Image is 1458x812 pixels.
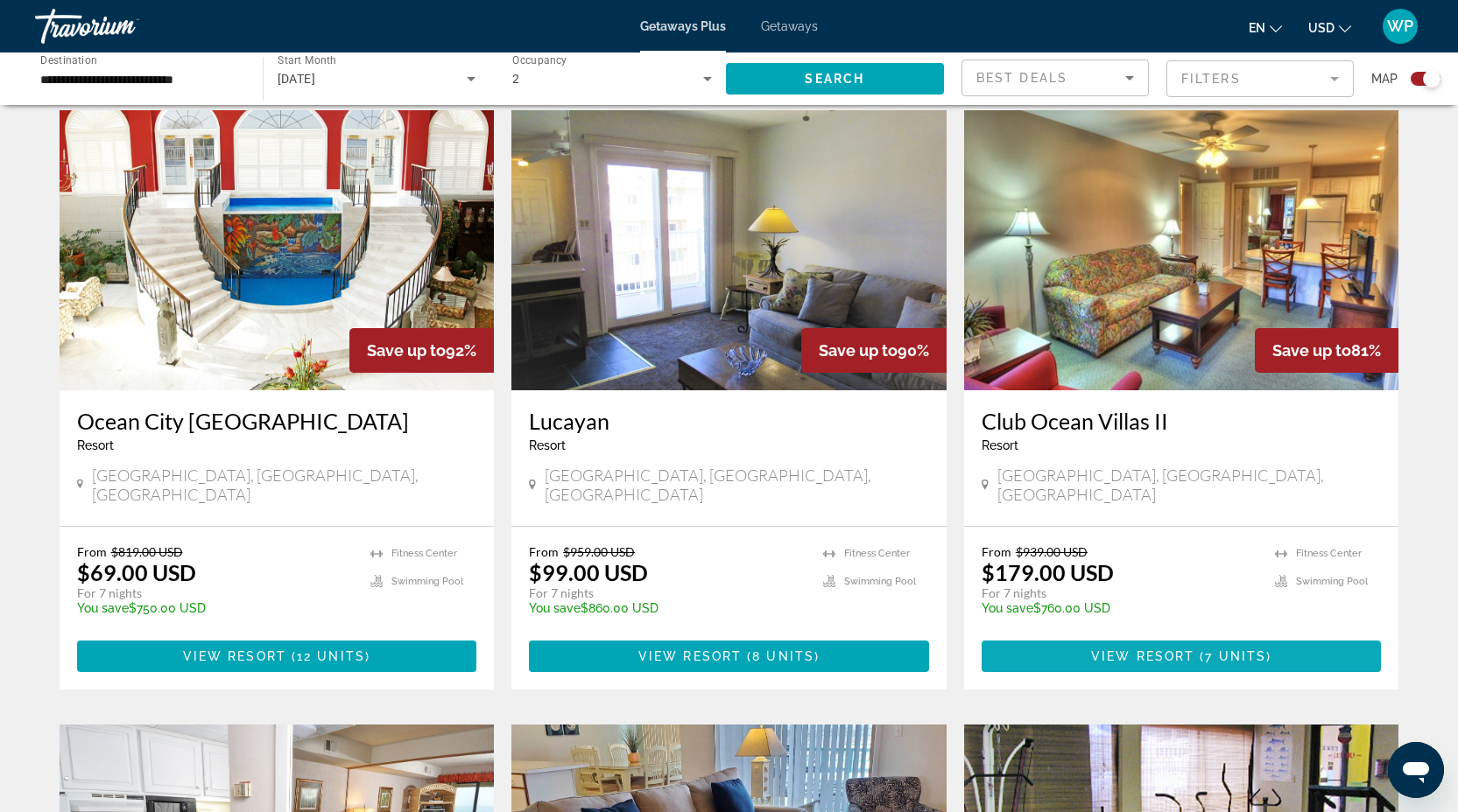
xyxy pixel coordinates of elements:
[982,438,1018,452] span: Resort
[529,544,559,559] span: From
[92,465,476,504] span: [GEOGRAPHIC_DATA], [GEOGRAPHIC_DATA], [GEOGRAPHIC_DATA]
[1166,59,1354,98] button: Filter
[1296,576,1368,587] span: Swimming Pool
[367,341,446,360] span: Save up to
[529,601,581,615] span: You save
[982,544,1011,559] span: From
[183,649,286,663] span: View Resort
[1377,8,1423,45] button: User Menu
[1249,15,1282,40] button: Change language
[752,649,814,663] span: 8 units
[278,54,336,66] span: Start Month
[35,3,210,49] a: Travorium
[1249,21,1265,35] span: en
[976,71,1067,85] span: Best Deals
[805,72,864,86] span: Search
[1296,548,1362,559] span: Fitness Center
[844,548,910,559] span: Fitness Center
[60,110,495,390] img: 5313O01X.jpg
[511,110,947,390] img: 1690I01X.jpg
[512,72,519,86] span: 2
[77,601,129,615] span: You save
[40,53,97,66] span: Destination
[982,559,1114,585] p: $179.00 USD
[742,649,820,663] span: ( )
[77,544,107,559] span: From
[1205,649,1266,663] span: 7 units
[638,649,742,663] span: View Resort
[982,640,1382,672] button: View Resort(7 units)
[640,19,726,33] a: Getaways Plus
[77,585,354,601] p: For 7 nights
[297,649,365,663] span: 12 units
[976,67,1134,88] mat-select: Sort by
[278,72,316,86] span: [DATE]
[1194,649,1271,663] span: ( )
[1387,17,1413,35] span: WP
[512,54,567,66] span: Occupancy
[111,544,183,559] span: $819.00 USD
[982,585,1258,601] p: For 7 nights
[77,408,477,434] a: Ocean City [GEOGRAPHIC_DATA]
[1308,15,1351,40] button: Change currency
[286,649,370,663] span: ( )
[529,640,929,672] button: View Resort(8 units)
[77,438,114,452] span: Resort
[1388,742,1444,798] iframe: Button to launch messaging window
[529,585,806,601] p: For 7 nights
[391,548,457,559] span: Fitness Center
[529,601,806,615] p: $860.00 USD
[349,328,494,373] div: 92%
[964,110,1399,390] img: 1353I01L.jpg
[529,438,566,452] span: Resort
[77,559,196,585] p: $69.00 USD
[801,328,947,373] div: 90%
[77,601,354,615] p: $750.00 USD
[1308,21,1335,35] span: USD
[1272,341,1351,360] span: Save up to
[529,559,648,585] p: $99.00 USD
[997,465,1382,504] span: [GEOGRAPHIC_DATA], [GEOGRAPHIC_DATA], [GEOGRAPHIC_DATA]
[1371,66,1398,91] span: Map
[982,601,1258,615] p: $760.00 USD
[844,576,916,587] span: Swimming Pool
[391,576,463,587] span: Swimming Pool
[529,408,929,434] a: Lucayan
[563,544,635,559] span: $959.00 USD
[1091,649,1194,663] span: View Resort
[545,465,929,504] span: [GEOGRAPHIC_DATA], [GEOGRAPHIC_DATA], [GEOGRAPHIC_DATA]
[982,601,1033,615] span: You save
[726,63,945,94] button: Search
[982,408,1382,434] a: Club Ocean Villas II
[761,19,818,33] a: Getaways
[1016,544,1088,559] span: $939.00 USD
[819,341,898,360] span: Save up to
[1255,328,1398,373] div: 81%
[77,640,477,672] button: View Resort(12 units)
